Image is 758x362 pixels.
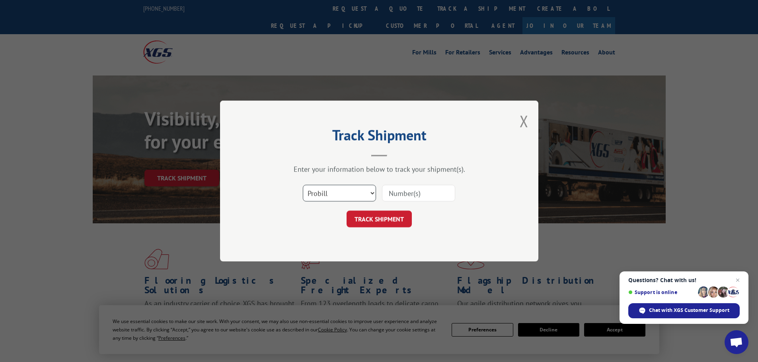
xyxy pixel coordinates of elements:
[260,165,499,174] div: Enter your information below to track your shipment(s).
[628,303,740,318] div: Chat with XGS Customer Support
[260,130,499,145] h2: Track Shipment
[628,277,740,283] span: Questions? Chat with us!
[733,275,742,285] span: Close chat
[382,185,455,201] input: Number(s)
[520,110,528,132] button: Close modal
[649,307,729,314] span: Chat with XGS Customer Support
[347,211,412,227] button: TRACK SHIPMENT
[628,289,695,295] span: Support is online
[725,330,748,354] div: Open chat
